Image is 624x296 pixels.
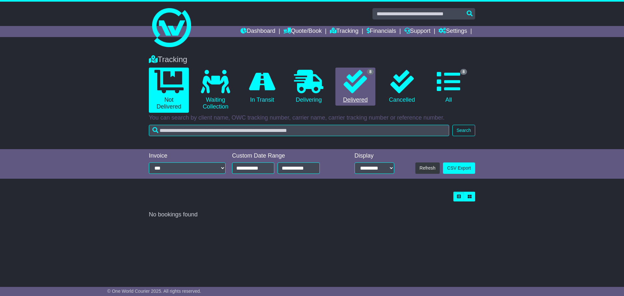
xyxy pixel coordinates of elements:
a: Settings [438,26,467,37]
button: Search [452,125,475,136]
a: Support [404,26,431,37]
a: Delivering [289,68,329,106]
div: Display [355,152,394,160]
div: No bookings found [149,211,475,218]
span: 8 [367,69,374,75]
a: In Transit [242,68,282,106]
a: Quote/Book [283,26,322,37]
div: Invoice [149,152,226,160]
a: Tracking [330,26,358,37]
a: Not Delivered [149,68,189,113]
a: Dashboard [240,26,275,37]
a: Cancelled [382,68,422,106]
a: CSV Export [443,162,475,174]
span: © One World Courier 2025. All rights reserved. [107,289,201,294]
a: 8 All [429,68,469,106]
div: Custom Date Range [232,152,336,160]
div: Tracking [146,55,478,64]
a: Waiting Collection [195,68,235,113]
a: 8 Delivered [335,68,375,106]
a: Financials [367,26,396,37]
p: You can search by client name, OWC tracking number, carrier name, carrier tracking number or refe... [149,114,475,122]
span: 8 [460,69,467,75]
button: Refresh [415,162,440,174]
